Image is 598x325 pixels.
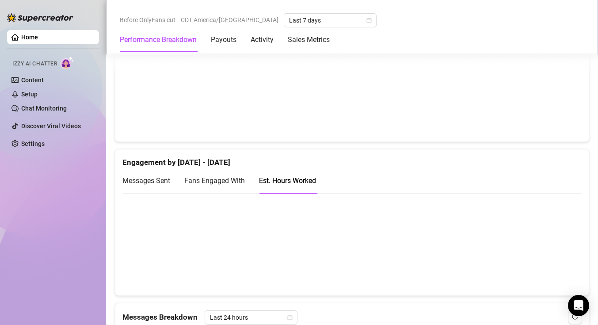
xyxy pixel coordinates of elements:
[211,34,236,45] div: Payouts
[21,34,38,41] a: Home
[12,60,57,68] span: Izzy AI Chatter
[251,34,274,45] div: Activity
[21,122,81,130] a: Discover Viral Videos
[122,176,170,185] span: Messages Sent
[289,14,371,27] span: Last 7 days
[21,91,38,98] a: Setup
[61,56,74,69] img: AI Chatter
[7,13,73,22] img: logo-BBDzfeDw.svg
[572,314,578,320] span: reload
[21,140,45,147] a: Settings
[181,13,278,27] span: CDT America/[GEOGRAPHIC_DATA]
[122,149,582,168] div: Engagement by [DATE] - [DATE]
[568,295,589,316] div: Open Intercom Messenger
[120,13,175,27] span: Before OnlyFans cut
[210,311,292,324] span: Last 24 hours
[366,18,372,23] span: calendar
[122,310,582,325] div: Messages Breakdown
[287,315,293,320] span: calendar
[21,76,44,84] a: Content
[288,34,330,45] div: Sales Metrics
[184,176,245,185] span: Fans Engaged With
[120,34,197,45] div: Performance Breakdown
[21,105,67,112] a: Chat Monitoring
[259,175,316,186] div: Est. Hours Worked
